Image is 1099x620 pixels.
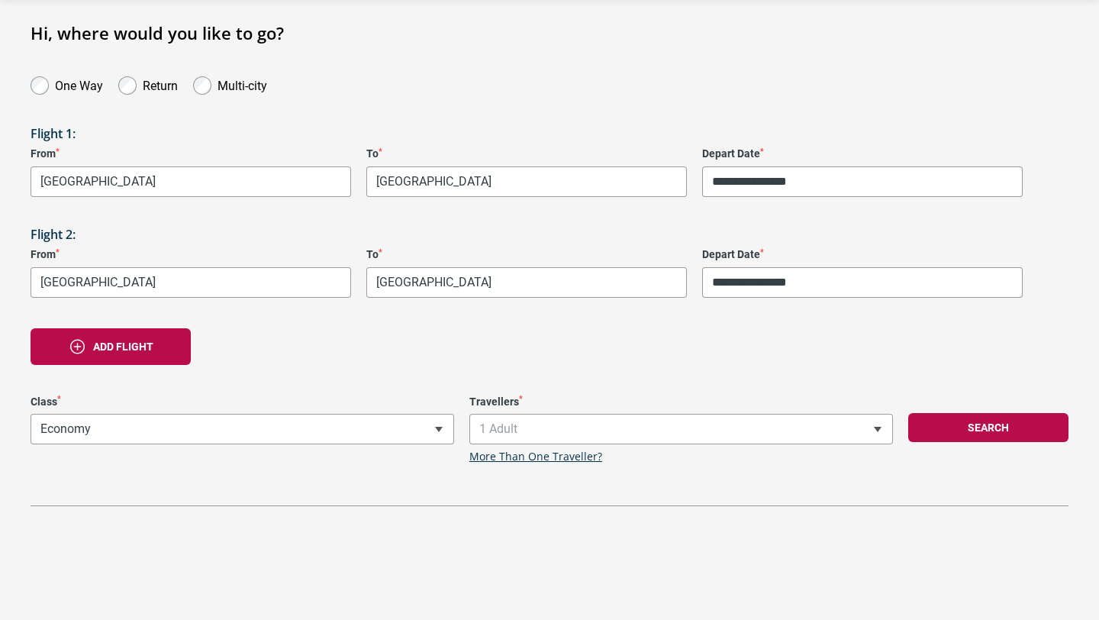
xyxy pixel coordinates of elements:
span: 1 Adult [470,415,892,444]
label: Depart Date [702,248,1023,261]
span: Singapore, Singapore [367,167,686,196]
label: Multi-city [218,75,267,93]
span: Economy [31,414,454,444]
span: Singapore, Singapore [366,166,687,197]
label: Travellers [469,396,893,408]
label: From [31,147,351,160]
h1: Hi, where would you like to go? [31,23,1068,43]
button: Add flight [31,328,191,365]
label: Return [143,75,178,93]
label: To [366,147,687,160]
label: Depart Date [702,147,1023,160]
label: Class [31,396,454,408]
span: Melbourne, Australia [367,268,686,297]
h3: Flight 2: [31,228,1068,242]
label: To [366,248,687,261]
span: Economy [31,415,453,444]
label: From [31,248,351,261]
span: Kuala Lumpur, Malaysia [31,267,351,298]
span: 1 Adult [469,414,893,444]
span: Melbourne, Australia [366,267,687,298]
span: Melbourne, Australia [31,166,351,197]
button: Search [908,413,1068,442]
span: Kuala Lumpur, Malaysia [31,268,350,297]
label: One Way [55,75,103,93]
span: Melbourne, Australia [31,167,350,196]
a: More Than One Traveller? [469,450,602,463]
h3: Flight 1: [31,127,1068,141]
